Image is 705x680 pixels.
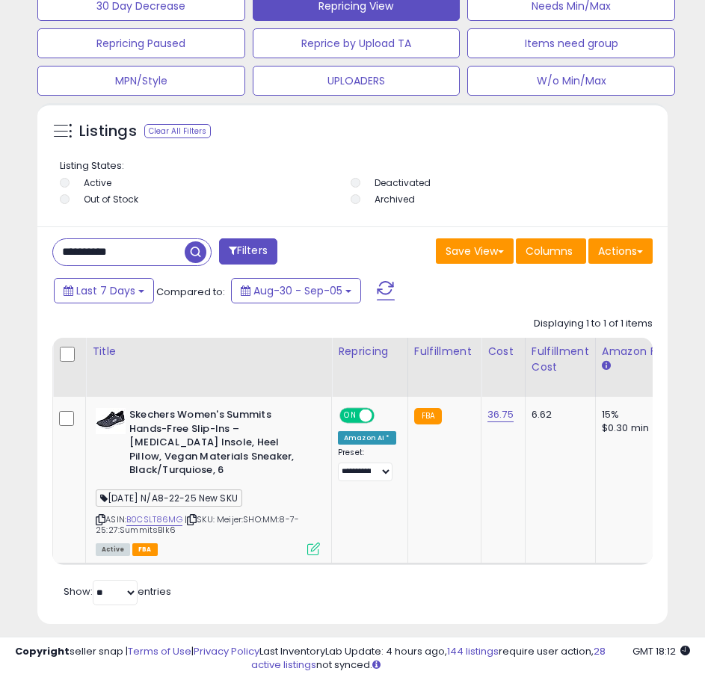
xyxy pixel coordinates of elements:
small: Amazon Fees. [602,359,611,373]
a: 144 listings [447,644,499,658]
button: Actions [588,238,653,264]
div: Repricing [338,344,401,359]
small: FBA [414,408,442,424]
button: UPLOADERS [253,66,461,96]
span: Last 7 Days [76,283,135,298]
span: ON [341,409,360,422]
button: Aug-30 - Sep-05 [231,278,361,303]
button: Reprice by Upload TA [253,28,461,58]
span: 2025-09-13 18:12 GMT [632,644,690,658]
button: Items need group [467,28,675,58]
span: Show: entries [64,584,171,599]
label: Deactivated [375,176,431,189]
label: Active [84,176,111,189]
b: Skechers Women's Summits Hands-Free Slip-Ins – [MEDICAL_DATA] Insole, Heel Pillow, Vegan Material... [129,408,311,481]
label: Archived [375,193,415,205]
div: Amazon AI * [338,431,396,445]
a: Terms of Use [128,644,191,658]
div: Last InventoryLab Update: 4 hours ago, require user action, not synced. [251,645,690,673]
span: All listings currently available for purchase on Amazon [96,543,130,556]
button: Last 7 Days [54,278,154,303]
button: Save View [436,238,514,264]
span: FBA [132,543,158,556]
label: Out of Stock [84,193,138,205]
span: Columns [526,244,573,259]
span: Aug-30 - Sep-05 [253,283,342,298]
button: MPN/Style [37,66,245,96]
div: ASIN: [96,408,320,554]
a: Privacy Policy [194,644,259,658]
span: [DATE] N/A8-22-25 New SKU [96,489,242,507]
div: seller snap | | [15,645,259,659]
div: Fulfillment [414,344,475,359]
span: OFF [372,409,396,422]
a: 36.75 [487,407,514,422]
strong: Copyright [15,644,70,658]
img: 310evH03FyL._SL40_.jpg [96,408,126,434]
h5: Listings [79,121,137,142]
span: | SKU: Meijer:SHO:MM:8-7-25:27:SummitsBlk6 [96,513,299,536]
div: Clear All Filters [144,124,211,138]
div: Preset: [338,448,396,481]
button: W/o Min/Max [467,66,675,96]
a: 28 active listings [251,644,606,673]
div: Displaying 1 to 1 of 1 items [534,317,653,331]
button: Repricing Paused [37,28,245,58]
div: Cost [487,344,519,359]
button: Filters [219,238,277,265]
span: Compared to: [156,285,225,299]
div: Title [92,344,325,359]
button: Columns [516,238,586,264]
div: 6.62 [532,408,584,421]
p: Listing States: [60,159,649,173]
div: Fulfillment Cost [532,344,589,375]
a: B0CSLT86MG [126,513,182,526]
